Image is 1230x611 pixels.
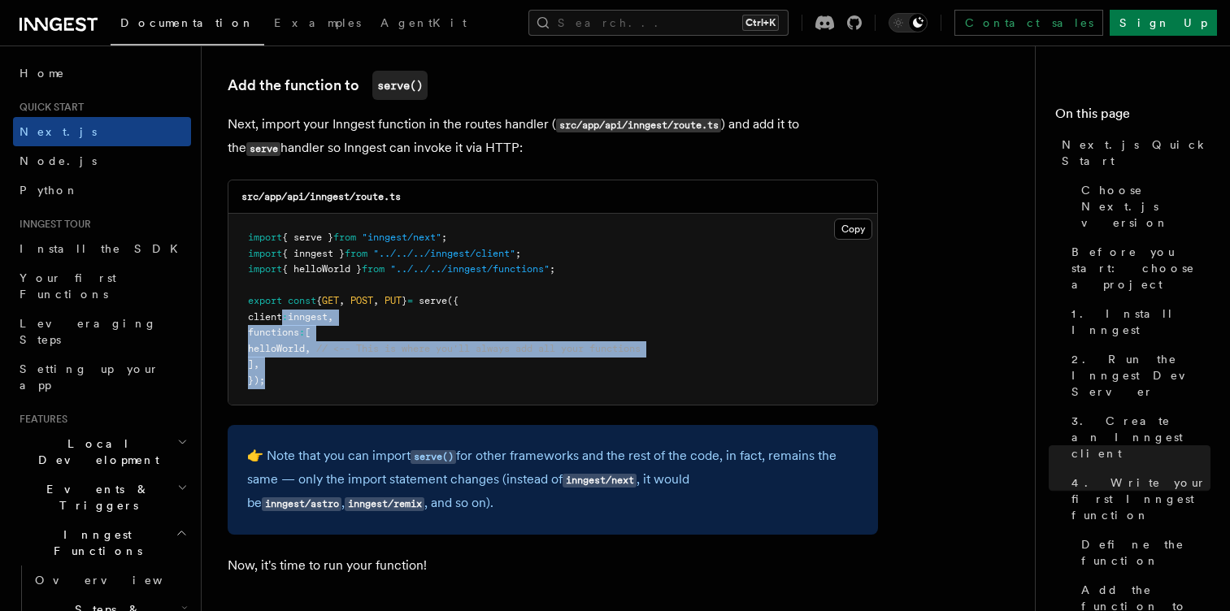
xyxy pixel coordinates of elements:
[345,497,424,511] code: inngest/remix
[371,5,476,44] a: AgentKit
[1071,474,1210,523] span: 4. Write your first Inngest function
[20,154,97,167] span: Node.js
[282,263,362,275] span: { helloWorld }
[13,146,191,175] a: Node.js
[1075,530,1210,575] a: Define the function
[20,362,159,392] span: Setting up your app
[35,574,202,587] span: Overview
[411,450,456,464] code: serve()
[1071,413,1210,461] span: 3. Create an Inngest client
[20,125,97,138] span: Next.js
[515,248,521,259] span: ;
[228,71,428,100] a: Add the function toserve()
[241,191,401,202] code: src/app/api/inngest/route.ts
[274,16,361,29] span: Examples
[889,13,928,32] button: Toggle dark mode
[13,58,191,88] a: Home
[247,444,858,515] p: 👉 Note that you can import for other frameworks and the rest of the code, in fact, remains the sa...
[373,295,379,306] span: ,
[13,474,191,520] button: Events & Triggers
[13,263,191,309] a: Your first Functions
[402,295,407,306] span: }
[362,263,385,275] span: from
[1071,305,1210,338] span: 1. Install Inngest
[333,232,356,243] span: from
[1071,351,1210,400] span: 2. Run the Inngest Dev Server
[385,295,402,306] span: PUT
[20,184,79,197] span: Python
[228,113,878,160] p: Next, import your Inngest function in the routes handler ( ) and add it to the handler so Inngest...
[248,263,282,275] span: import
[13,435,177,468] span: Local Development
[339,295,345,306] span: ,
[316,343,641,354] span: // <-- This is where you'll always add all your functions
[13,234,191,263] a: Install the SDK
[550,263,555,275] span: ;
[350,295,373,306] span: POST
[246,142,280,156] code: serve
[13,354,191,400] a: Setting up your app
[1065,237,1210,299] a: Before you start: choose a project
[742,15,779,31] kbd: Ctrl+K
[13,481,177,513] span: Events & Triggers
[282,232,333,243] span: { serve }
[1055,130,1210,175] a: Next.js Quick Start
[305,343,311,354] span: ,
[322,295,339,306] span: GET
[248,248,282,259] span: import
[20,317,157,346] span: Leveraging Steps
[441,232,447,243] span: ;
[288,295,316,306] span: const
[1075,175,1210,237] a: Choose Next.js version
[248,327,299,338] span: functions
[1065,299,1210,344] a: 1. Install Inngest
[447,295,459,306] span: ({
[13,218,91,231] span: Inngest tour
[20,271,116,301] span: Your first Functions
[120,16,254,29] span: Documentation
[248,232,282,243] span: import
[305,327,311,338] span: [
[282,248,345,259] span: { inngest }
[1055,104,1210,130] h4: On this page
[13,117,191,146] a: Next.js
[248,311,282,323] span: client
[299,327,305,338] span: :
[111,5,264,45] a: Documentation
[419,295,447,306] span: serve
[380,16,467,29] span: AgentKit
[373,248,515,259] span: "../../../inngest/client"
[13,309,191,354] a: Leveraging Steps
[13,526,176,559] span: Inngest Functions
[28,565,191,595] a: Overview
[288,311,328,323] span: inngest
[954,10,1103,36] a: Contact sales
[316,295,322,306] span: {
[248,358,254,370] span: ]
[282,311,288,323] span: :
[1062,136,1210,169] span: Next.js Quick Start
[13,101,84,114] span: Quick start
[411,448,456,463] a: serve()
[13,520,191,565] button: Inngest Functions
[20,65,65,81] span: Home
[262,497,341,511] code: inngest/astro
[407,295,413,306] span: =
[1081,536,1210,569] span: Define the function
[20,242,188,255] span: Install the SDK
[13,413,67,426] span: Features
[13,429,191,474] button: Local Development
[228,554,878,577] p: Now, it's time to run your function!
[1065,344,1210,406] a: 2. Run the Inngest Dev Server
[362,232,441,243] span: "inngest/next"
[1065,406,1210,468] a: 3. Create an Inngest client
[372,71,428,100] code: serve()
[254,358,259,370] span: ,
[248,343,305,354] span: helloWorld
[264,5,371,44] a: Examples
[1071,244,1210,292] span: Before you start: choose a project
[248,295,282,306] span: export
[345,248,367,259] span: from
[1065,468,1210,530] a: 4. Write your first Inngest function
[834,219,872,240] button: Copy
